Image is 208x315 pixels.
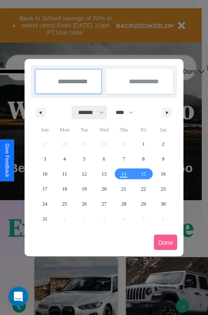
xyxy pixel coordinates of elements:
[54,181,74,196] button: 18
[83,151,86,166] span: 5
[74,181,94,196] button: 19
[82,181,87,196] span: 19
[142,136,145,151] span: 1
[161,196,166,211] span: 30
[121,196,126,211] span: 28
[154,123,173,136] span: Sat
[42,166,47,181] span: 10
[63,151,66,166] span: 4
[8,287,28,307] iframe: Intercom live chat
[62,181,67,196] span: 18
[114,151,134,166] button: 7
[44,151,46,166] span: 3
[62,196,67,211] span: 25
[102,166,106,181] span: 13
[54,123,74,136] span: Mon
[4,144,10,177] div: Give Feedback
[94,181,114,196] button: 20
[42,196,47,211] span: 24
[141,166,146,181] span: 15
[154,181,173,196] button: 23
[94,166,114,181] button: 13
[35,181,54,196] button: 17
[54,196,74,211] button: 25
[74,123,94,136] span: Tue
[82,166,87,181] span: 12
[35,166,54,181] button: 10
[162,151,164,166] span: 9
[134,166,153,181] button: 15
[114,166,134,181] button: 14
[114,123,134,136] span: Thu
[142,151,145,166] span: 8
[154,136,173,151] button: 2
[134,123,153,136] span: Fri
[161,181,166,196] span: 23
[94,151,114,166] button: 6
[121,181,126,196] span: 21
[62,166,67,181] span: 11
[35,151,54,166] button: 3
[154,151,173,166] button: 9
[102,181,106,196] span: 20
[141,196,146,211] span: 29
[35,196,54,211] button: 24
[82,196,87,211] span: 26
[102,196,106,211] span: 27
[154,235,177,250] button: Done
[154,166,173,181] button: 16
[134,151,153,166] button: 8
[74,151,94,166] button: 5
[103,151,105,166] span: 6
[154,196,173,211] button: 30
[134,136,153,151] button: 1
[42,211,47,226] span: 31
[94,196,114,211] button: 27
[35,123,54,136] span: Sun
[74,166,94,181] button: 12
[161,166,166,181] span: 16
[134,181,153,196] button: 22
[134,196,153,211] button: 29
[114,196,134,211] button: 28
[141,181,146,196] span: 22
[121,166,126,181] span: 14
[74,196,94,211] button: 26
[94,123,114,136] span: Wed
[114,181,134,196] button: 21
[54,151,74,166] button: 4
[122,151,125,166] span: 7
[54,166,74,181] button: 11
[35,211,54,226] button: 31
[162,136,164,151] span: 2
[42,181,47,196] span: 17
